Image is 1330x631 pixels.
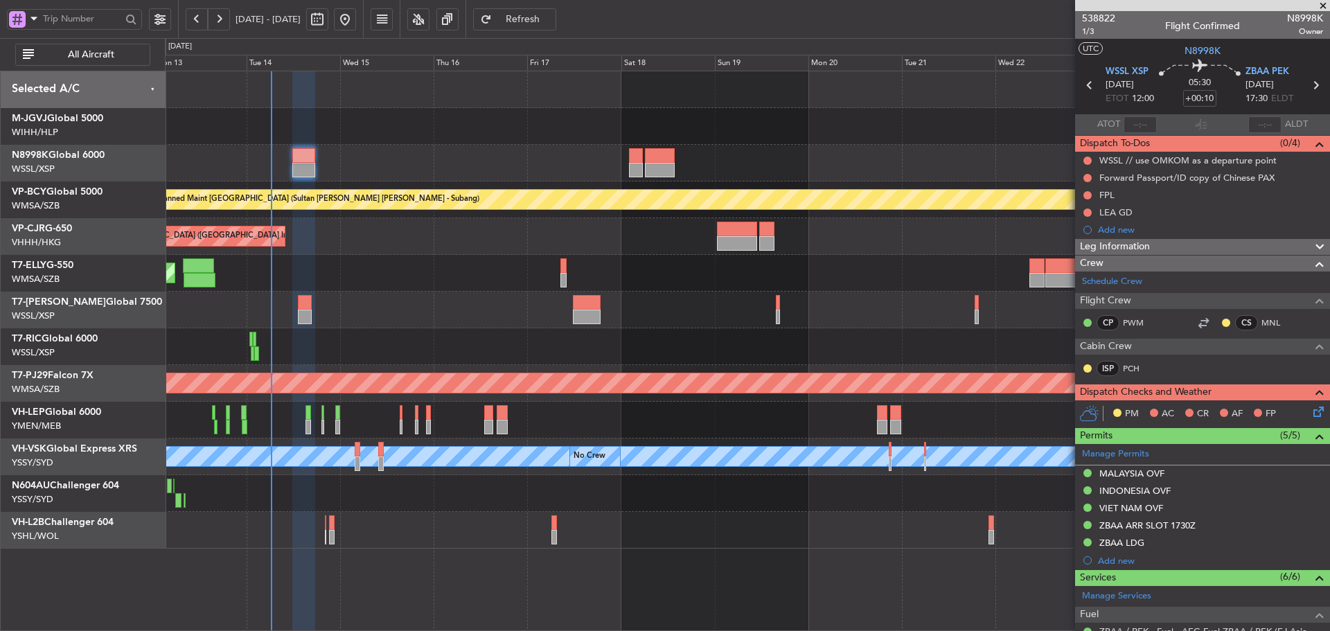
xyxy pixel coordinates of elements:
[12,444,137,454] a: VH-VSKGlobal Express XRS
[621,55,715,71] div: Sat 18
[1080,607,1099,623] span: Fuel
[1080,570,1116,586] span: Services
[12,444,46,454] span: VH-VSK
[12,493,53,506] a: YSSY/SYD
[1245,65,1289,79] span: ZBAA PEK
[1098,555,1323,567] div: Add new
[1106,92,1128,106] span: ETOT
[12,481,50,490] span: N604AU
[1082,11,1115,26] span: 538822
[495,15,551,24] span: Refresh
[1099,519,1196,531] div: ZBAA ARR SLOT 1730Z
[1123,362,1154,375] a: PCH
[15,44,150,66] button: All Aircraft
[12,224,45,233] span: VP-CJR
[1099,485,1171,497] div: INDONESIA OVF
[340,55,434,71] div: Wed 15
[1162,407,1174,421] span: AC
[1125,407,1139,421] span: PM
[153,55,247,71] div: Mon 13
[1082,275,1142,289] a: Schedule Crew
[995,55,1089,71] div: Wed 22
[1287,11,1323,26] span: N8998K
[12,114,47,123] span: M-JGVJ
[12,163,55,175] a: WSSL/XSP
[1285,118,1308,132] span: ALDT
[1080,256,1103,272] span: Crew
[1080,293,1131,309] span: Flight Crew
[1106,78,1134,92] span: [DATE]
[12,236,61,249] a: VHHH/HKG
[1124,116,1157,133] input: --:--
[902,55,995,71] div: Tue 21
[715,55,808,71] div: Sun 19
[1280,428,1300,443] span: (5/5)
[1232,407,1243,421] span: AF
[1097,361,1119,376] div: ISP
[12,310,55,322] a: WSSL/XSP
[1080,339,1132,355] span: Cabin Crew
[1099,206,1133,218] div: LEA GD
[1185,44,1221,58] span: N8998K
[12,126,58,139] a: WIHH/HLP
[12,187,46,197] span: VP-BCY
[12,260,46,270] span: T7-ELLY
[236,13,301,26] span: [DATE] - [DATE]
[1106,65,1149,79] span: WSSL XSP
[808,55,902,71] div: Mon 20
[12,334,98,344] a: T7-RICGlobal 6000
[12,420,61,432] a: YMEN/MEB
[1271,92,1293,106] span: ELDT
[1235,315,1258,330] div: CS
[1097,315,1119,330] div: CP
[12,456,53,469] a: YSSY/SYD
[1099,502,1163,514] div: VIET NAM OVF
[1123,317,1154,329] a: PWM
[12,407,45,417] span: VH-LEP
[1197,407,1209,421] span: CR
[1079,42,1103,55] button: UTC
[1082,447,1149,461] a: Manage Permits
[1099,189,1115,201] div: FPL
[473,8,556,30] button: Refresh
[1189,76,1211,90] span: 05:30
[1099,537,1144,549] div: ZBAA LDG
[12,383,60,396] a: WMSA/SZB
[12,517,44,527] span: VH-L2B
[12,273,60,285] a: WMSA/SZB
[12,530,59,542] a: YSHL/WOL
[12,199,60,212] a: WMSA/SZB
[574,446,605,467] div: No Crew
[63,226,294,247] div: Planned Maint [GEOGRAPHIC_DATA] ([GEOGRAPHIC_DATA] Intl)
[1082,26,1115,37] span: 1/3
[1245,92,1268,106] span: 17:30
[43,8,121,29] input: Trip Number
[12,371,94,380] a: T7-PJ29Falcon 7X
[12,407,101,417] a: VH-LEPGlobal 6000
[247,55,340,71] div: Tue 14
[12,481,119,490] a: N604AUChallenger 604
[12,260,73,270] a: T7-ELLYG-550
[12,517,114,527] a: VH-L2BChallenger 604
[1099,468,1164,479] div: MALAYSIA OVF
[1098,224,1323,235] div: Add new
[12,114,103,123] a: M-JGVJGlobal 5000
[1097,118,1120,132] span: ATOT
[1082,589,1151,603] a: Manage Services
[1099,154,1277,166] div: WSSL // use OMKOM as a departure point
[434,55,527,71] div: Thu 16
[1080,384,1212,400] span: Dispatch Checks and Weather
[12,187,103,197] a: VP-BCYGlobal 5000
[12,297,106,307] span: T7-[PERSON_NAME]
[1261,317,1293,329] a: MNL
[1099,172,1275,184] div: Forward Passport/ID copy of Chinese PAX
[1280,569,1300,584] span: (6/6)
[12,150,48,160] span: N8998K
[1080,136,1150,152] span: Dispatch To-Dos
[527,55,621,71] div: Fri 17
[12,371,48,380] span: T7-PJ29
[12,334,42,344] span: T7-RIC
[12,297,162,307] a: T7-[PERSON_NAME]Global 7500
[157,189,479,210] div: Planned Maint [GEOGRAPHIC_DATA] (Sultan [PERSON_NAME] [PERSON_NAME] - Subang)
[168,41,192,53] div: [DATE]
